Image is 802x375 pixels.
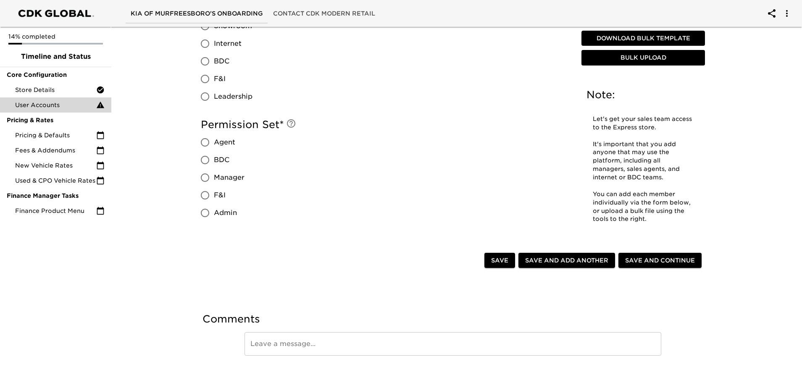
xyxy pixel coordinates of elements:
[214,155,229,165] span: BDC
[7,191,105,200] span: Finance Manager Tasks
[7,116,105,124] span: Pricing & Rates
[15,101,96,109] span: User Accounts
[214,74,226,84] span: F&I
[7,71,105,79] span: Core Configuration
[214,92,252,102] span: Leadership
[581,50,705,66] button: Bulk Upload
[15,131,96,139] span: Pricing & Defaults
[15,161,96,170] span: New Vehicle Rates
[8,32,103,41] p: 14% completed
[214,208,237,218] span: Admin
[202,312,703,326] h5: Comments
[15,176,96,185] span: Used & CPO Vehicle Rates
[15,207,96,215] span: Finance Product Menu
[585,33,702,44] span: Download Bulk Template
[214,39,242,49] span: Internet
[214,56,229,66] span: BDC
[762,3,782,24] button: account of current user
[491,255,508,266] span: Save
[518,253,615,268] button: Save and Add Another
[273,8,375,19] span: Contact CDK Modern Retail
[777,3,797,24] button: account of current user
[585,53,702,63] span: Bulk Upload
[593,115,694,132] p: Let's get your sales team access to the Express store.
[201,118,571,131] h5: Permission Set
[7,52,105,62] span: Timeline and Status
[525,255,608,266] span: Save and Add Another
[593,190,694,224] p: You can add each member individually via the form below, or upload a bulk file using the tools to...
[618,253,702,268] button: Save and Continue
[581,31,705,46] button: Download Bulk Template
[586,88,700,102] h5: Note:
[214,173,245,183] span: Manager
[593,140,694,182] p: It's important that you add anyone that may use the platform, including all managers, sales agent...
[214,190,226,200] span: F&I
[15,146,96,155] span: Fees & Addendums
[131,8,263,19] span: Kia of Murfreesboro's Onboarding
[15,86,96,94] span: Store Details
[214,137,235,147] span: Agent
[625,255,695,266] span: Save and Continue
[484,253,515,268] button: Save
